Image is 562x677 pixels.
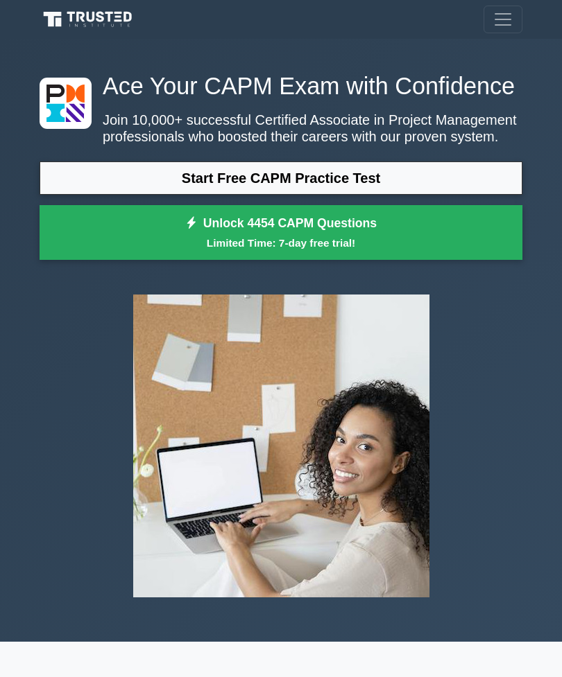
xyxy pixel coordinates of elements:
h1: Ace Your CAPM Exam with Confidence [40,72,522,100]
a: Unlock 4454 CAPM QuestionsLimited Time: 7-day free trial! [40,205,522,261]
a: Start Free CAPM Practice Test [40,161,522,195]
p: Join 10,000+ successful Certified Associate in Project Management professionals who boosted their... [40,112,522,145]
button: Toggle navigation [484,6,522,33]
small: Limited Time: 7-day free trial! [57,235,505,251]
